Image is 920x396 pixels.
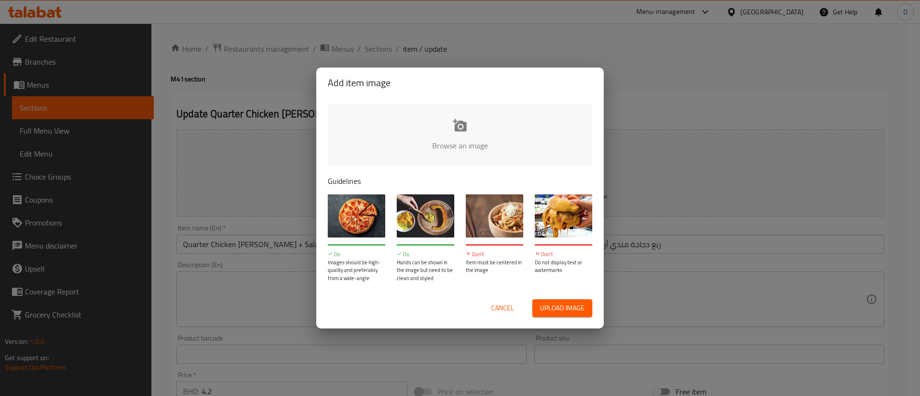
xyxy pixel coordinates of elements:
[491,302,514,314] span: Cancel
[328,175,592,187] p: Guidelines
[397,259,454,283] p: Hands can be shown in the image but need to be clean and styled
[328,250,385,259] p: Do
[466,250,523,259] p: Don't
[532,299,592,317] button: Upload image
[466,259,523,274] p: Item must be centered in the image
[535,194,592,238] img: guide-img-4@3x.jpg
[328,194,385,238] img: guide-img-1@3x.jpg
[328,259,385,283] p: Images should be high-quality and preferably from a wide-angle
[540,302,585,314] span: Upload image
[466,194,523,238] img: guide-img-3@3x.jpg
[535,250,592,259] p: Don't
[535,259,592,274] p: Do not display text or watermarks
[487,299,518,317] button: Cancel
[328,75,592,91] h2: Add item image
[397,250,454,259] p: Do
[397,194,454,238] img: guide-img-2@3x.jpg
